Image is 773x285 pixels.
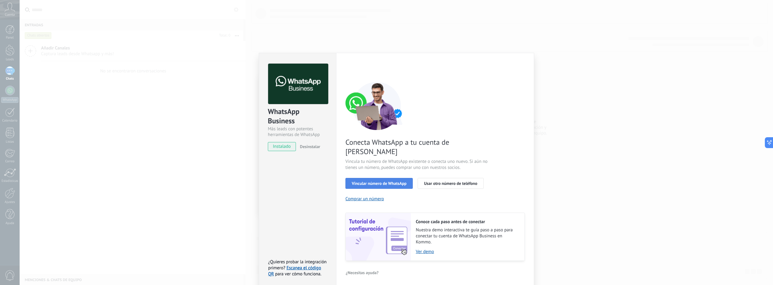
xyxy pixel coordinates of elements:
span: Nuestra demo interactiva te guía paso a paso para conectar tu cuenta de WhatsApp Business en Kommo. [416,227,518,245]
span: Conecta WhatsApp a tu cuenta de [PERSON_NAME] [345,138,489,156]
span: Desinstalar [300,144,320,149]
span: Vincular número de WhatsApp [352,181,406,185]
a: Escanea el código QR [268,265,321,277]
h2: Conoce cada paso antes de conectar [416,219,518,225]
button: Comprar un número [345,196,384,202]
div: WhatsApp Business [268,107,327,126]
span: Usar otro número de teléfono [424,181,477,185]
img: logo_main.png [268,64,328,104]
a: Ver demo [416,249,518,255]
span: ¿Quieres probar la integración primero? [268,259,327,271]
button: ¿Necesitas ayuda? [345,268,379,277]
div: Más leads con potentes herramientas de WhatsApp [268,126,327,138]
button: Vincular número de WhatsApp [345,178,413,189]
span: Vincula tu número de WhatsApp existente o conecta uno nuevo. Si aún no tienes un número, puedes c... [345,159,489,171]
span: para ver cómo funciona. [275,271,321,277]
button: Usar otro número de teléfono [418,178,483,189]
span: instalado [268,142,296,151]
span: ¿Necesitas ayuda? [346,271,379,275]
button: Desinstalar [297,142,320,151]
img: connect number [345,82,409,130]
